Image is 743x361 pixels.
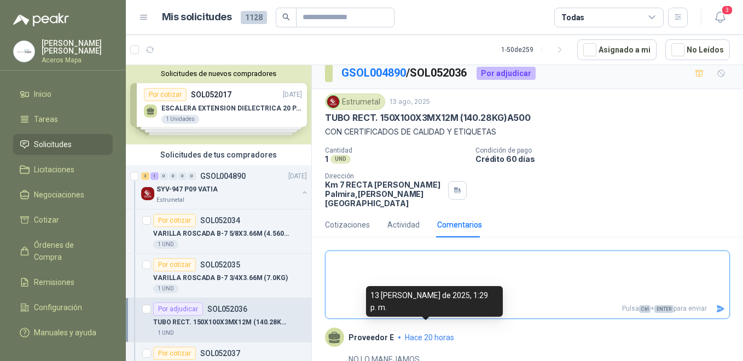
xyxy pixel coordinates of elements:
p: SOL052035 [200,261,240,269]
p: Cantidad [325,147,467,154]
p: Estrumetal [156,196,184,205]
a: Licitaciones [13,159,113,180]
span: search [282,13,290,21]
p: CON CERTIFICADOS DE CALIDAD Y ETIQUETAS [325,126,730,138]
span: 1128 [241,11,267,24]
button: 3 [710,8,730,27]
div: Comentarios [437,219,482,231]
span: Inicio [34,88,51,100]
p: 13 ago, 2025 [390,97,430,107]
button: No Leídos [665,39,730,60]
span: Negociaciones [34,189,84,201]
button: Solicitudes de nuevos compradores [130,69,307,78]
span: Configuración [34,301,82,313]
img: Company Logo [14,41,34,62]
button: Asignado a mi [577,39,657,60]
a: Tareas [13,109,113,130]
div: Estrumetal [325,94,385,110]
p: Aceros Mapa [42,57,113,63]
span: Solicitudes [34,138,72,150]
span: Órdenes de Compra [34,239,102,263]
a: Órdenes de Compra [13,235,113,267]
p: [PERSON_NAME] [PERSON_NAME] [42,39,113,55]
div: UND [330,155,351,164]
p: GSOL004890 [200,172,246,180]
div: Por cotizar [153,347,196,360]
div: Solicitudes de nuevos compradoresPor cotizarSOL052017[DATE] ESCALERA EXTENSION DIELECTRICA 20 PAS... [126,65,311,144]
p: TUBO RECT. 150X100X3MX12M (140.28KG)A500 [153,317,289,328]
span: Manuales y ayuda [34,327,96,339]
div: Actividad [387,219,420,231]
span: Ctrl [639,305,651,313]
img: Company Logo [327,96,339,108]
div: Cotizaciones [325,219,370,231]
span: Tareas [34,113,58,125]
span: Cotizar [34,214,59,226]
div: 1 [150,172,159,180]
p: Condición de pago [475,147,739,154]
a: Negociaciones [13,184,113,205]
span: hace 20 horas [405,333,454,342]
span: 3 [721,5,733,15]
span: ENTER [654,305,674,313]
p: SOL052036 [207,305,247,313]
div: Por cotizar [153,258,196,271]
p: SOL052037 [200,350,240,357]
div: 0 [160,172,168,180]
div: 1 UND [153,329,178,337]
div: 1 - 50 de 259 [501,41,568,59]
p: VARILLA ROSCADA B-7 5/8X3.66M (4.560KG) [153,229,289,239]
div: 0 [169,172,177,180]
a: GSOL004890 [341,66,406,79]
a: Inicio [13,84,113,104]
a: Por adjudicarSOL052036TUBO RECT. 150X100X3MX12M (140.28KG)A5001 UND [126,298,311,342]
p: [DATE] [288,171,307,182]
p: SYV-947 P09 VATIA [156,184,218,195]
div: Por cotizar [153,214,196,227]
p: Crédito 60 días [475,154,739,164]
div: 1 UND [153,284,178,293]
a: Manuales y ayuda [13,322,113,343]
div: 3 [141,172,149,180]
a: Solicitudes [13,134,113,155]
p: SOL052034 [200,217,240,224]
div: Solicitudes de tus compradores [126,144,311,165]
div: 0 [178,172,187,180]
p: 1 [325,154,328,164]
a: Remisiones [13,272,113,293]
p: / SOL052036 [341,65,468,81]
a: Cotizar [13,209,113,230]
div: 0 [188,172,196,180]
a: Por cotizarSOL052035VARILLA ROSCADA B-7 3/4X3.66M (7.0KG)1 UND [126,254,311,298]
p: VARILLA ROSCADA B-7 3/4X3.66M (7.0KG) [153,273,288,283]
span: Licitaciones [34,164,74,176]
a: 3 1 0 0 0 0 GSOL004890[DATE] Company LogoSYV-947 P09 VATIAEstrumetal [141,170,309,205]
p: TUBO RECT. 150X100X3MX12M (140.28KG)A500 [325,112,531,124]
a: Configuración [13,297,113,318]
div: Por adjudicar [153,302,203,316]
a: Por cotizarSOL052034VARILLA ROSCADA B-7 5/8X3.66M (4.560KG)1 UND [126,209,311,254]
p: Pulsa + para enviar [326,299,711,318]
img: Company Logo [141,187,154,200]
span: Remisiones [34,276,74,288]
p: Dirección [325,172,444,180]
div: 1 UND [153,240,178,249]
p: Proveedor E [349,333,394,342]
button: Enviar [711,299,729,318]
h1: Mis solicitudes [162,9,232,25]
img: Logo peakr [13,13,69,26]
div: Por adjudicar [477,67,536,80]
div: Todas [561,11,584,24]
p: Km 7 RECTA [PERSON_NAME] Palmira , [PERSON_NAME][GEOGRAPHIC_DATA] [325,180,444,208]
